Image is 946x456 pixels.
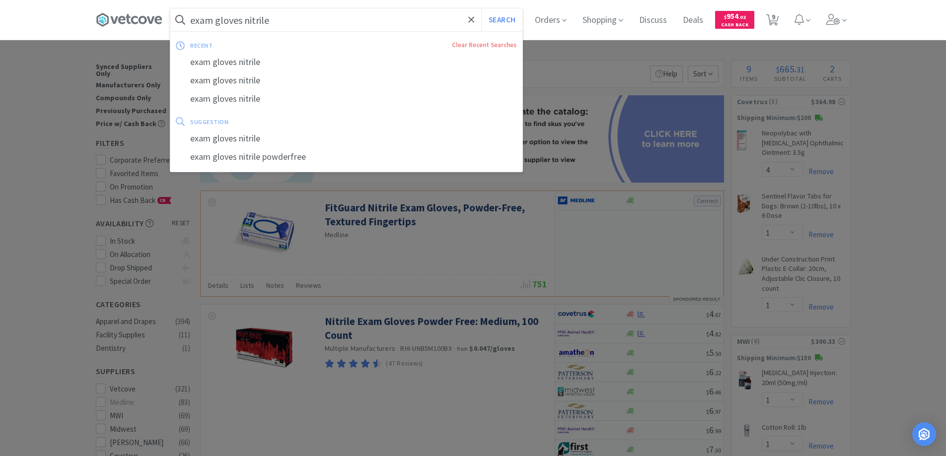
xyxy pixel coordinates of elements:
div: exam gloves nitrile [170,130,522,148]
a: $954.02Cash Back [715,6,754,33]
div: exam gloves nitrile [170,71,522,90]
button: Search [481,8,522,31]
span: Cash Back [721,22,748,29]
span: . 02 [738,14,746,20]
span: $ [724,14,727,20]
a: Clear Recent Searches [452,41,516,49]
div: recent [190,38,332,53]
div: exam gloves nitrile [170,90,522,108]
div: exam gloves nitrile [170,53,522,71]
span: 954 [724,11,746,21]
a: Discuss [635,16,671,25]
div: suggestion [190,114,372,130]
div: exam gloves nitrile powderfree [170,148,522,166]
input: Search by item, sku, manufacturer, ingredient, size... [170,8,522,31]
div: Open Intercom Messenger [912,422,936,446]
a: Deals [679,16,707,25]
a: 9 [762,17,783,26]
